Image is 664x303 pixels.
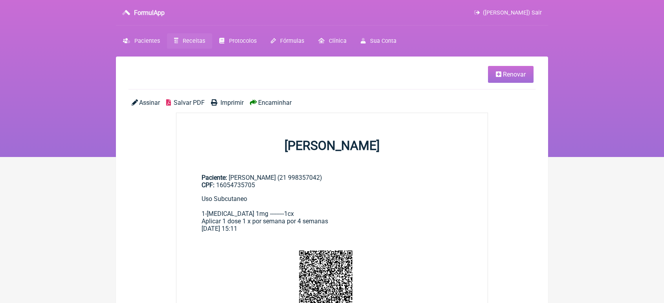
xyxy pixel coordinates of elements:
[474,9,542,16] a: ([PERSON_NAME]) Sair
[258,99,292,106] span: Encaminhar
[174,99,205,106] span: Salvar PDF
[212,33,263,49] a: Protocolos
[166,99,205,106] a: Salvar PDF
[311,33,354,49] a: Clínica
[329,38,347,44] span: Clínica
[488,66,534,83] a: Renovar
[229,38,257,44] span: Protocolos
[183,38,205,44] span: Receitas
[134,38,160,44] span: Pacientes
[264,33,311,49] a: Fórmulas
[483,9,542,16] span: ([PERSON_NAME]) Sair
[202,195,462,225] div: Uso Subcutaneo 1-[MEDICAL_DATA] 1mg ---------1cx Aplicar 1 dose 1 x por semana por 4 semanas
[202,225,462,232] div: [DATE] 15:11
[132,99,160,106] a: Assinar
[503,71,526,78] span: Renovar
[370,38,396,44] span: Sua Conta
[202,181,215,189] span: CPF:
[139,99,160,106] span: Assinar
[220,99,244,106] span: Imprimir
[116,33,167,49] a: Pacientes
[202,174,227,181] span: Paciente:
[134,9,165,16] h3: FormulApp
[250,99,292,106] a: Encaminhar
[280,38,304,44] span: Fórmulas
[211,99,243,106] a: Imprimir
[202,174,462,189] div: [PERSON_NAME] (21 998357042)
[202,181,462,189] div: 16054735705
[167,33,212,49] a: Receitas
[176,138,488,153] h1: [PERSON_NAME]
[354,33,404,49] a: Sua Conta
